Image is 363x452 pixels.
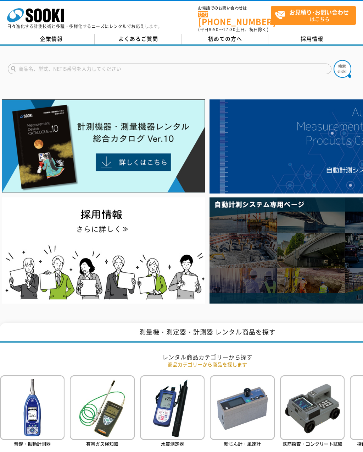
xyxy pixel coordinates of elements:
[280,375,345,440] img: 鉄筋探査・コンクリート試験
[208,35,242,43] span: 初めての方へ
[223,26,236,33] span: 17:30
[161,440,184,447] span: 水質測定器
[268,34,355,44] a: 採用情報
[210,375,274,449] a: 粉じん計・風速計
[2,197,205,303] img: SOOKI recruit
[140,375,205,440] img: 水質測定器
[70,375,134,440] img: 有害ガス検知器
[283,440,342,447] span: 鉄筋探査・コンクリート試験
[198,6,271,10] span: お電話でのお問い合わせは
[8,64,331,74] input: 商品名、型式、NETIS番号を入力してください
[7,24,162,28] p: 日々進化する計測技術と多種・多様化するニーズにレンタルでお応えします。
[271,6,356,25] a: お見積り･お問い合わせはこちら
[70,375,134,449] a: 有害ガス検知器
[2,99,205,193] img: Catalog Ver10
[289,8,349,16] strong: お見積り･お問い合わせ
[8,34,95,44] a: 企業情報
[198,26,268,33] span: (平日 ～ 土日、祝日除く)
[209,26,219,33] span: 8:50
[334,60,351,78] img: btn_search.png
[224,440,261,447] span: 粉じん計・風速計
[210,375,274,440] img: 粉じん計・風速計
[198,11,271,26] a: [PHONE_NUMBER]
[181,34,268,44] a: 初めての方へ
[14,440,51,447] span: 音響・振動計測器
[95,34,181,44] a: よくあるご質問
[280,375,345,449] a: 鉄筋探査・コンクリート試験
[275,6,356,24] span: はこちら
[140,375,205,449] a: 水質測定器
[86,440,118,447] span: 有害ガス検知器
